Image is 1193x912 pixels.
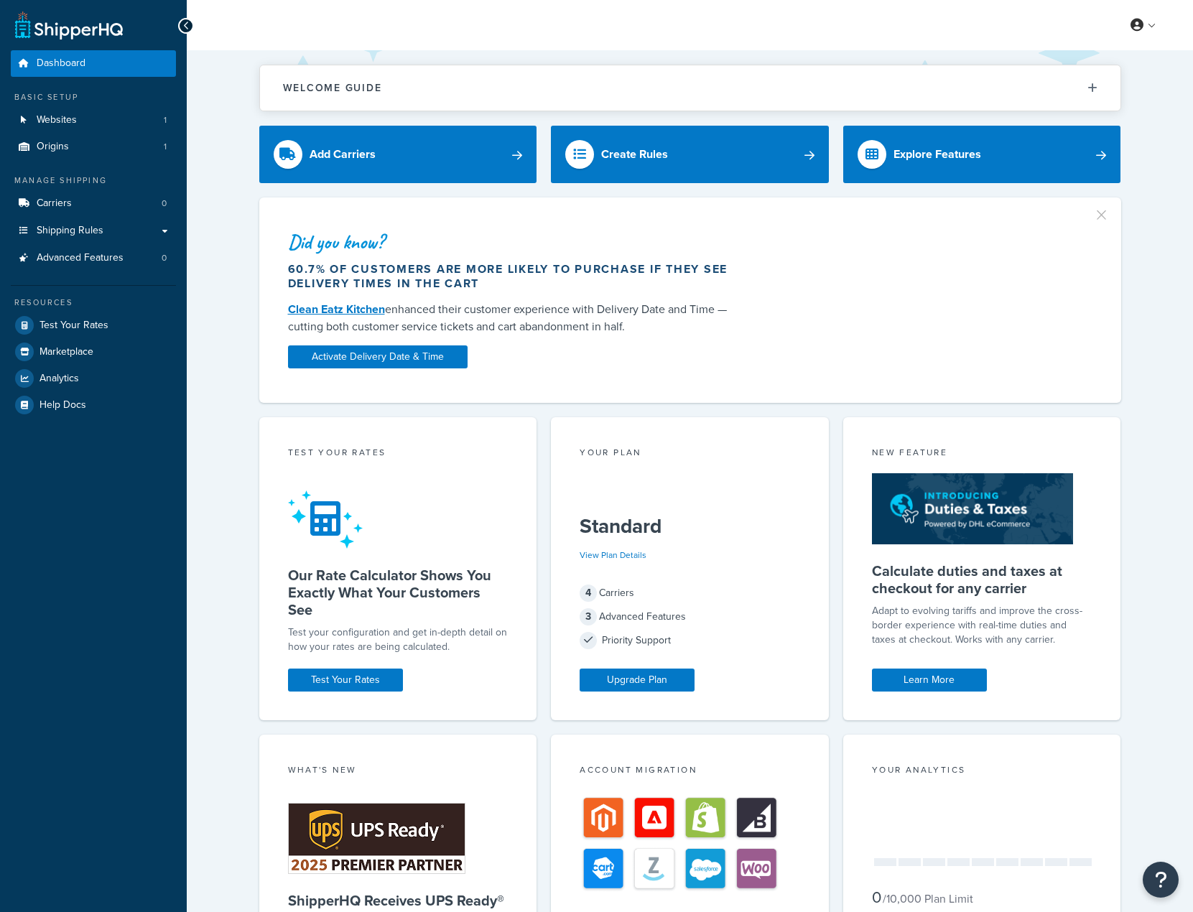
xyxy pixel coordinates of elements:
[37,252,124,264] span: Advanced Features
[37,197,72,210] span: Carriers
[288,301,385,317] a: Clean Eatz Kitchen
[11,134,176,160] li: Origins
[11,50,176,77] a: Dashboard
[164,141,167,153] span: 1
[872,562,1092,597] h5: Calculate duties and taxes at checkout for any carrier
[288,345,468,368] a: Activate Delivery Date & Time
[288,625,509,654] div: Test your configuration and get in-depth detail on how your rates are being calculated.
[288,763,509,780] div: What's New
[883,890,973,907] small: / 10,000 Plan Limit
[11,297,176,309] div: Resources
[11,245,176,271] a: Advanced Features0
[11,366,176,391] a: Analytics
[872,763,1092,780] div: Your Analytics
[580,669,695,692] a: Upgrade Plan
[11,218,176,244] a: Shipping Rules
[40,346,93,358] span: Marketplace
[11,190,176,217] li: Carriers
[288,567,509,618] h5: Our Rate Calculator Shows You Exactly What Your Customers See
[164,114,167,126] span: 1
[601,144,668,164] div: Create Rules
[310,144,376,164] div: Add Carriers
[843,126,1121,183] a: Explore Features
[37,225,103,237] span: Shipping Rules
[40,399,86,411] span: Help Docs
[162,197,167,210] span: 0
[283,83,382,93] h2: Welcome Guide
[11,312,176,338] a: Test Your Rates
[551,126,829,183] a: Create Rules
[580,607,800,627] div: Advanced Features
[580,608,597,625] span: 3
[260,65,1120,111] button: Welcome Guide
[37,141,69,153] span: Origins
[872,446,1092,462] div: New Feature
[40,373,79,385] span: Analytics
[1143,862,1179,898] button: Open Resource Center
[872,669,987,692] a: Learn More
[288,446,509,462] div: Test your rates
[11,134,176,160] a: Origins1
[259,126,537,183] a: Add Carriers
[288,262,742,291] div: 60.7% of customers are more likely to purchase if they see delivery times in the cart
[580,763,800,780] div: Account Migration
[11,190,176,217] a: Carriers0
[893,144,981,164] div: Explore Features
[872,604,1092,647] p: Adapt to evolving tariffs and improve the cross-border experience with real-time duties and taxes...
[288,669,403,692] a: Test Your Rates
[37,114,77,126] span: Websites
[580,631,800,651] div: Priority Support
[11,339,176,365] a: Marketplace
[580,585,597,602] span: 4
[162,252,167,264] span: 0
[11,245,176,271] li: Advanced Features
[288,301,742,335] div: enhanced their customer experience with Delivery Date and Time — cutting both customer service ti...
[580,583,800,603] div: Carriers
[580,446,800,462] div: Your Plan
[37,57,85,70] span: Dashboard
[11,107,176,134] li: Websites
[40,320,108,332] span: Test Your Rates
[580,515,800,538] h5: Standard
[288,232,742,252] div: Did you know?
[872,885,881,909] span: 0
[11,392,176,418] a: Help Docs
[11,91,176,103] div: Basic Setup
[11,107,176,134] a: Websites1
[580,549,646,562] a: View Plan Details
[11,175,176,187] div: Manage Shipping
